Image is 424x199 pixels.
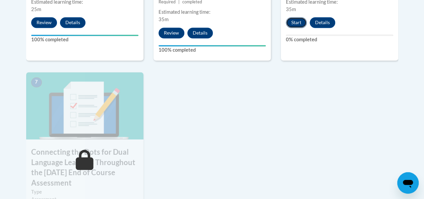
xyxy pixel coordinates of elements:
[31,188,138,195] label: Type
[159,45,266,46] div: Your progress
[31,35,138,36] div: Your progress
[187,28,213,38] button: Details
[26,147,143,188] h3: Connecting the Dots for Dual Language Learners Throughout the [DATE] End of Course Assessment
[159,8,266,16] div: Estimated learning time:
[397,172,419,194] iframe: Button to launch messaging window
[286,17,307,28] button: Start
[286,36,393,43] label: 0% completed
[286,6,296,12] span: 35m
[31,17,57,28] button: Review
[31,6,41,12] span: 25m
[310,17,335,28] button: Details
[159,16,169,22] span: 35m
[60,17,85,28] button: Details
[159,28,184,38] button: Review
[31,77,42,87] span: 7
[31,36,138,43] label: 100% completed
[26,72,143,139] img: Course Image
[159,46,266,54] label: 100% completed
